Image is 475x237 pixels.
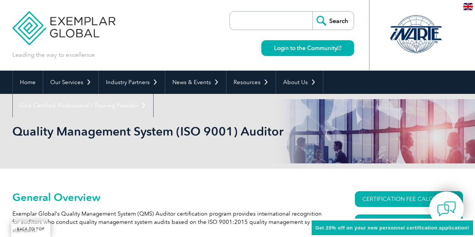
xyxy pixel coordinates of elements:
a: Home [13,71,43,94]
a: Login to the Community [261,40,354,56]
input: Search [312,12,354,30]
a: CERTIFICATION FEE CALCULATOR [355,191,463,207]
img: en [463,3,473,10]
h1: Quality Management System (ISO 9001) Auditor [12,124,301,139]
img: open_square.png [337,46,341,50]
p: Exemplar Global’s Quality Management System (QMS) Auditor certification program provides internat... [12,210,328,234]
a: About Us [276,71,323,94]
span: Get 20% off on your new personnel certification application! [315,225,469,231]
img: contact-chat.png [437,199,456,218]
a: BACK TO TOP [11,221,50,237]
p: Leading the way to excellence [12,51,95,59]
a: Download Certification Requirements [355,214,463,237]
a: Industry Partners [99,71,165,94]
h2: General Overview [12,191,328,203]
a: Resources [226,71,276,94]
a: Our Services [43,71,98,94]
a: News & Events [165,71,226,94]
a: Find Certified Professional / Training Provider [13,94,153,117]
